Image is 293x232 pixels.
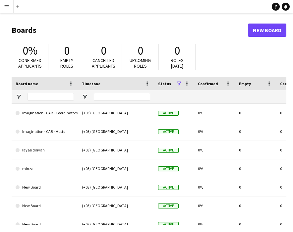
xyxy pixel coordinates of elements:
[78,104,154,122] div: (+03) [GEOGRAPHIC_DATA]
[248,24,286,37] a: New Board
[235,178,276,196] div: 0
[198,81,218,86] span: Confirmed
[28,93,74,101] input: Board name Filter Input
[78,197,154,215] div: (+03) [GEOGRAPHIC_DATA]
[130,57,151,69] span: Upcoming roles
[78,159,154,178] div: (+03) [GEOGRAPHIC_DATA]
[158,222,179,227] span: Active
[158,203,179,208] span: Active
[16,159,74,178] a: minzal
[235,104,276,122] div: 0
[16,94,22,100] button: Open Filter Menu
[16,178,74,197] a: New Board
[78,178,154,196] div: (+03) [GEOGRAPHIC_DATA]
[194,141,235,159] div: 0%
[194,159,235,178] div: 0%
[158,148,179,153] span: Active
[78,141,154,159] div: (+03) [GEOGRAPHIC_DATA]
[138,43,143,58] span: 0
[16,197,74,215] a: New Board
[82,94,88,100] button: Open Filter Menu
[194,197,235,215] div: 0%
[235,159,276,178] div: 0
[78,122,154,141] div: (+03) [GEOGRAPHIC_DATA]
[194,122,235,141] div: 0%
[235,122,276,141] div: 0
[235,141,276,159] div: 0
[171,57,184,69] span: Roles [DATE]
[23,43,37,58] span: 0%
[239,81,251,86] span: Empty
[64,43,70,58] span: 0
[16,141,74,159] a: layali diriyah
[94,93,150,101] input: Timezone Filter Input
[194,178,235,196] div: 0%
[158,185,179,190] span: Active
[16,104,74,122] a: Imagination - CAB - Coordinators
[60,57,73,69] span: Empty roles
[158,111,179,116] span: Active
[158,129,179,134] span: Active
[194,104,235,122] div: 0%
[12,25,248,35] h1: Boards
[158,81,171,86] span: Status
[158,166,179,171] span: Active
[16,122,74,141] a: Imagination - CAB - Hosts
[235,197,276,215] div: 0
[18,57,42,69] span: Confirmed applicants
[16,81,38,86] span: Board name
[82,81,100,86] span: Timezone
[174,43,180,58] span: 0
[92,57,115,69] span: Cancelled applicants
[101,43,106,58] span: 0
